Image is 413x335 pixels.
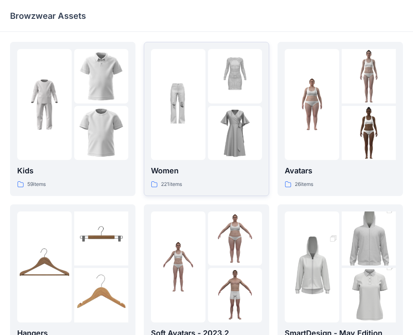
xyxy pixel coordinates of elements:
p: Women [151,165,262,177]
img: folder 2 [208,49,262,103]
p: Kids [17,165,128,177]
p: Browzwear Assets [10,10,86,22]
img: folder 3 [74,106,129,160]
img: folder 1 [17,240,72,294]
img: folder 1 [151,77,205,132]
img: folder 2 [74,49,129,103]
img: folder 2 [342,198,396,279]
img: folder 3 [208,268,262,322]
img: folder 2 [208,211,262,266]
p: 59 items [27,180,46,189]
img: folder 3 [74,268,129,322]
img: folder 3 [208,106,262,160]
img: folder 1 [17,77,72,132]
a: folder 1folder 2folder 3Women221items [144,42,269,196]
p: 26 items [295,180,313,189]
img: folder 2 [74,211,129,266]
a: folder 1folder 2folder 3Kids59items [10,42,135,196]
p: 221 items [161,180,182,189]
p: Avatars [285,165,396,177]
a: folder 1folder 2folder 3Avatars26items [278,42,403,196]
img: folder 2 [342,49,396,103]
img: folder 1 [151,240,205,294]
img: folder 1 [285,226,339,307]
img: folder 3 [342,106,396,160]
img: folder 1 [285,77,339,132]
